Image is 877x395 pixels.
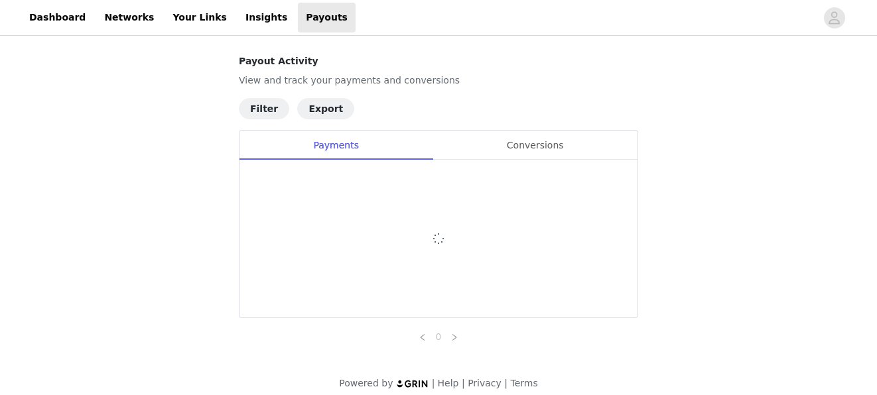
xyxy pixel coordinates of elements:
[297,98,354,119] button: Export
[446,329,462,345] li: Next Page
[298,3,356,32] a: Payouts
[504,378,507,388] span: |
[450,333,458,341] i: icon: right
[828,7,841,28] div: avatar
[239,74,638,87] p: View and track your payments and conversions
[462,378,465,388] span: |
[510,378,537,388] a: Terms
[239,54,638,68] h4: Payout Activity
[239,131,433,160] div: Payments
[432,378,435,388] span: |
[21,3,94,32] a: Dashboard
[433,131,638,160] div: Conversions
[96,3,162,32] a: Networks
[165,3,235,32] a: Your Links
[431,329,446,344] a: 0
[239,98,289,119] button: Filter
[415,329,431,345] li: Previous Page
[419,333,427,341] i: icon: left
[438,378,459,388] a: Help
[339,378,393,388] span: Powered by
[468,378,502,388] a: Privacy
[237,3,295,32] a: Insights
[396,379,429,388] img: logo
[431,329,446,345] li: 0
